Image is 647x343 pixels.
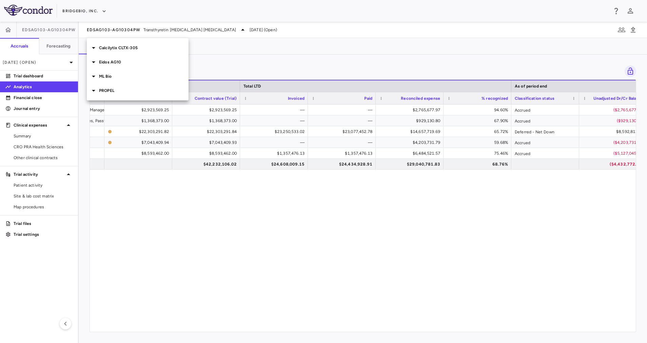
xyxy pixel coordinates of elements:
p: PROPEL [99,88,189,94]
div: Eidos AG10 [87,55,189,69]
div: ML Bio [87,69,189,83]
div: Calcilytix CLTX-305 [87,41,189,55]
p: Eidos AG10 [99,59,189,65]
p: ML Bio [99,73,189,79]
p: Calcilytix CLTX-305 [99,45,189,51]
div: PROPEL [87,83,189,98]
